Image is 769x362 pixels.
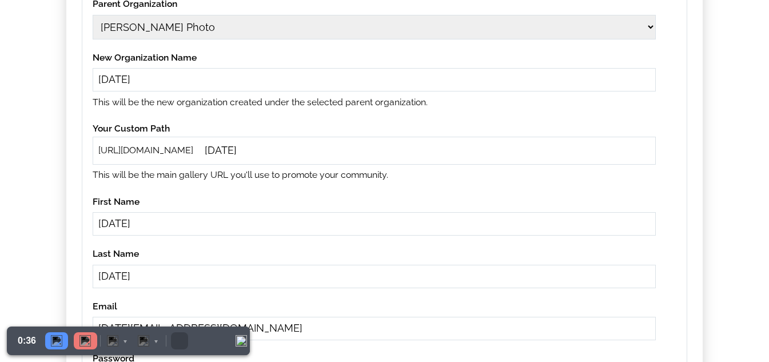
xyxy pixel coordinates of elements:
[93,194,656,210] label: First Name
[93,50,656,66] label: New Organization Name
[98,142,193,158] span: [URL][DOMAIN_NAME]
[93,121,656,137] label: Your Custom Path
[93,94,656,110] p: This will be the new organization created under the selected parent organization.
[93,167,656,183] p: This will be the main gallery URL you'll use to promote your community.
[93,299,656,315] label: Email
[93,246,656,262] label: Last Name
